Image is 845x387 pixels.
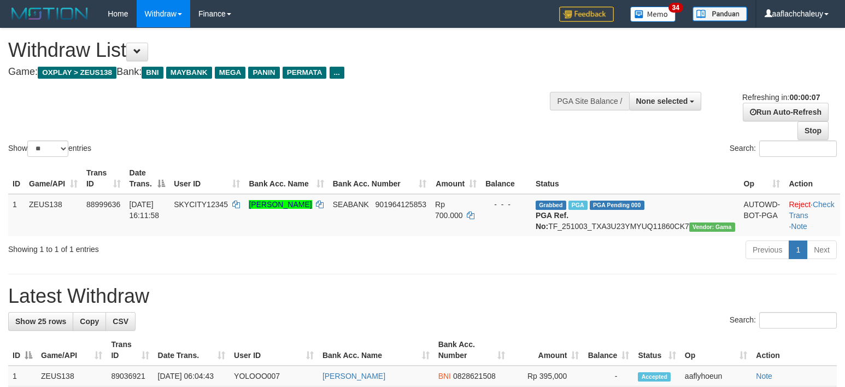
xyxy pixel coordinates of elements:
[730,312,837,329] label: Search:
[230,366,318,386] td: YOLOOO007
[789,241,807,259] a: 1
[742,93,820,102] span: Refreshing in:
[740,194,785,236] td: AUTOWD-BOT-PGA
[73,312,106,331] a: Copy
[536,201,566,210] span: Grabbed
[283,67,327,79] span: PERMATA
[509,335,584,366] th: Amount: activate to sort column ascending
[485,199,527,210] div: - - -
[550,92,629,110] div: PGA Site Balance /
[333,200,369,209] span: SEABANK
[630,7,676,22] img: Button%20Memo.svg
[8,67,553,78] h4: Game: Bank:
[743,103,829,121] a: Run Auto-Refresh
[27,140,68,157] select: Showentries
[633,335,680,366] th: Status: activate to sort column ascending
[680,366,752,386] td: aaflyhoeun
[166,67,212,79] span: MAYBANK
[536,211,568,231] b: PGA Ref. No:
[328,163,431,194] th: Bank Acc. Number: activate to sort column ascending
[130,200,160,220] span: [DATE] 16:11:58
[638,372,671,382] span: Accepted
[590,201,644,210] span: PGA Pending
[789,200,834,220] a: Check Trans
[784,163,840,194] th: Action
[789,93,820,102] strong: 00:00:07
[249,200,312,209] a: [PERSON_NAME]
[583,366,633,386] td: -
[8,5,91,22] img: MOTION_logo.png
[8,39,553,61] h1: Withdraw List
[629,92,702,110] button: None selected
[453,372,496,380] span: Copy 0828621508 to clipboard
[435,200,463,220] span: Rp 700.000
[759,312,837,329] input: Search:
[680,335,752,366] th: Op: activate to sort column ascending
[86,200,120,209] span: 88999636
[759,140,837,157] input: Search:
[25,163,82,194] th: Game/API: activate to sort column ascending
[215,67,246,79] span: MEGA
[37,335,107,366] th: Game/API: activate to sort column ascending
[509,366,584,386] td: Rp 395,000
[791,222,807,231] a: Note
[8,194,25,236] td: 1
[746,241,789,259] a: Previous
[531,163,740,194] th: Status
[636,97,688,105] span: None selected
[807,241,837,259] a: Next
[37,366,107,386] td: ZEUS138
[568,201,588,210] span: Marked by aafanarl
[8,312,73,331] a: Show 25 rows
[174,200,228,209] span: SKYCITY12345
[740,163,785,194] th: Op: activate to sort column ascending
[431,163,481,194] th: Amount: activate to sort column ascending
[82,163,125,194] th: Trans ID: activate to sort column ascending
[434,335,509,366] th: Bank Acc. Number: activate to sort column ascending
[15,317,66,326] span: Show 25 rows
[8,163,25,194] th: ID
[756,372,772,380] a: Note
[481,163,531,194] th: Balance
[8,285,837,307] h1: Latest Withdraw
[105,312,136,331] a: CSV
[142,67,163,79] span: BNI
[107,335,153,366] th: Trans ID: activate to sort column ascending
[789,200,811,209] a: Reject
[784,194,840,236] td: · ·
[730,140,837,157] label: Search:
[107,366,153,386] td: 89036921
[248,67,279,79] span: PANIN
[125,163,170,194] th: Date Trans.: activate to sort column descending
[8,335,37,366] th: ID: activate to sort column descending
[752,335,837,366] th: Action
[322,372,385,380] a: [PERSON_NAME]
[8,140,91,157] label: Show entries
[438,372,451,380] span: BNI
[244,163,328,194] th: Bank Acc. Name: activate to sort column ascending
[583,335,633,366] th: Balance: activate to sort column ascending
[25,194,82,236] td: ZEUS138
[797,121,829,140] a: Stop
[689,222,735,232] span: Vendor URL: https://trx31.1velocity.biz
[113,317,128,326] span: CSV
[38,67,116,79] span: OXPLAY > ZEUS138
[693,7,747,21] img: panduan.png
[154,366,230,386] td: [DATE] 06:04:43
[230,335,318,366] th: User ID: activate to sort column ascending
[375,200,426,209] span: Copy 901964125853 to clipboard
[330,67,344,79] span: ...
[169,163,244,194] th: User ID: activate to sort column ascending
[318,335,434,366] th: Bank Acc. Name: activate to sort column ascending
[8,239,344,255] div: Showing 1 to 1 of 1 entries
[559,7,614,22] img: Feedback.jpg
[80,317,99,326] span: Copy
[154,335,230,366] th: Date Trans.: activate to sort column ascending
[531,194,740,236] td: TF_251003_TXA3U23YMYUQ11860CK7
[668,3,683,13] span: 34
